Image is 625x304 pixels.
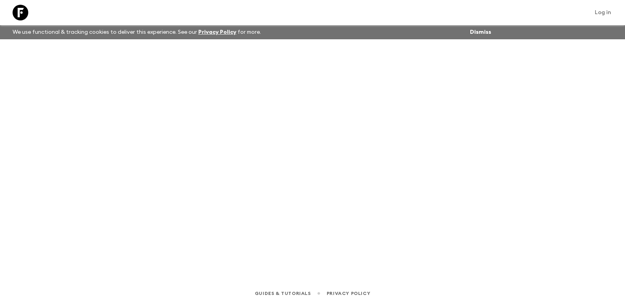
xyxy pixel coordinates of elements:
[590,7,616,18] a: Log in
[9,25,264,39] p: We use functional & tracking cookies to deliver this experience. See our for more.
[327,289,370,298] a: Privacy Policy
[255,289,311,298] a: Guides & Tutorials
[468,27,493,38] button: Dismiss
[198,29,236,35] a: Privacy Policy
